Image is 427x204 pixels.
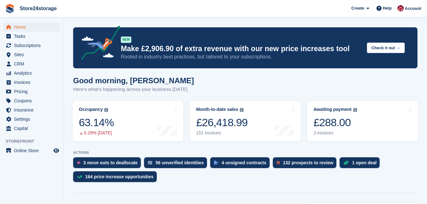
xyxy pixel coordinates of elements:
span: Insurance [14,105,52,114]
div: 151 invoices [196,130,248,136]
img: move_outs_to_deallocate_icon-f764333ba52eb49d3ac5e1228854f67142a1ed5810a6f6cc68b1a99e826820c5.svg [77,161,80,165]
a: Occupancy 63.14% 0.29% [DATE] [72,101,183,141]
span: Account [405,5,421,12]
img: prospect-51fa495bee0391a8d652442698ab0144808aea92771e9ea1ae160a38d050c398.svg [277,161,280,165]
p: ACTIONS [73,151,417,155]
a: 3 move outs to deallocate [73,157,144,171]
span: Help [383,5,392,11]
div: Awaiting payment [313,107,352,112]
span: Subscriptions [14,41,52,50]
a: 1 open deal [340,157,383,171]
a: menu [3,146,60,155]
div: Occupancy [79,107,103,112]
a: menu [3,78,60,87]
span: Online Store [14,146,52,155]
img: stora-icon-8386f47178a22dfd0bd8f6a31ec36ba5ce8667c1dd55bd0f319d3a0aa187defe.svg [5,4,15,13]
a: menu [3,87,60,96]
a: Awaiting payment £288.00 3 invoices [307,101,418,141]
button: Check it out → [367,43,405,53]
span: Settings [14,115,52,124]
a: 132 prospects to review [273,157,340,171]
div: NEW [121,37,131,43]
img: icon-info-grey-7440780725fd019a000dd9b08b2336e03edf1995a4989e88bcd33f0948082b44.svg [104,108,108,112]
span: Pricing [14,87,52,96]
div: 3 invoices [313,130,357,136]
span: Home [14,23,52,31]
a: Preview store [52,147,60,154]
div: £26,418.99 [196,116,248,129]
span: Tasks [14,32,52,41]
a: menu [3,124,60,133]
div: 3 move outs to deallocate [83,160,138,165]
span: Storefront [6,138,63,145]
img: verify_identity-adf6edd0f0f0b5bbfe63781bf79b02c33cf7c696d77639b501bdc392416b5a36.svg [148,161,152,165]
a: menu [3,115,60,124]
span: CRM [14,59,52,68]
a: menu [3,41,60,50]
a: Store24storage [17,3,59,14]
a: menu [3,50,60,59]
img: icon-info-grey-7440780725fd019a000dd9b08b2336e03edf1995a4989e88bcd33f0948082b44.svg [240,108,244,112]
div: £288.00 [313,116,357,129]
img: contract_signature_icon-13c848040528278c33f63329250d36e43548de30e8caae1d1a13099fd9432cc5.svg [214,161,218,165]
img: price-adjustments-announcement-icon-8257ccfd72463d97f412b2fc003d46551f7dbcb40ab6d574587a9cd5c0d94... [76,26,121,62]
a: menu [3,23,60,31]
a: 164 price increase opportunities [73,171,160,185]
div: 1 open deal [352,160,376,165]
img: Mandy Huges [397,5,404,11]
a: menu [3,32,60,41]
span: Analytics [14,69,52,78]
p: Rooted in industry best practices, but tailored to your subscriptions. [121,53,362,60]
img: price_increase_opportunities-93ffe204e8149a01c8c9dc8f82e8f89637d9d84a8eef4429ea346261dce0b2c0.svg [77,175,82,178]
a: menu [3,59,60,68]
a: menu [3,69,60,78]
span: Coupons [14,96,52,105]
a: 4 unsigned contracts [210,157,273,171]
img: icon-info-grey-7440780725fd019a000dd9b08b2336e03edf1995a4989e88bcd33f0948082b44.svg [353,108,357,112]
span: Sites [14,50,52,59]
div: 56 unverified identities [155,160,204,165]
span: Create [351,5,364,11]
div: Month-to-date sales [196,107,238,112]
span: Capital [14,124,52,133]
div: 4 unsigned contracts [222,160,266,165]
h1: Good morning, [PERSON_NAME] [73,76,194,85]
a: menu [3,105,60,114]
a: menu [3,96,60,105]
img: deal-1b604bf984904fb50ccaf53a9ad4b4a5d6e5aea283cecdc64d6e3604feb123c2.svg [343,160,349,165]
div: 132 prospects to review [283,160,334,165]
a: 56 unverified identities [144,157,210,171]
a: Month-to-date sales £26,418.99 151 invoices [190,101,301,141]
p: Make £2,906.90 of extra revenue with our new price increases tool [121,44,362,53]
div: 0.29% [DATE] [79,130,114,136]
span: Invoices [14,78,52,87]
div: 63.14% [79,116,114,129]
div: 164 price increase opportunities [85,174,154,179]
p: Here's what's happening across your business [DATE] [73,86,194,93]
